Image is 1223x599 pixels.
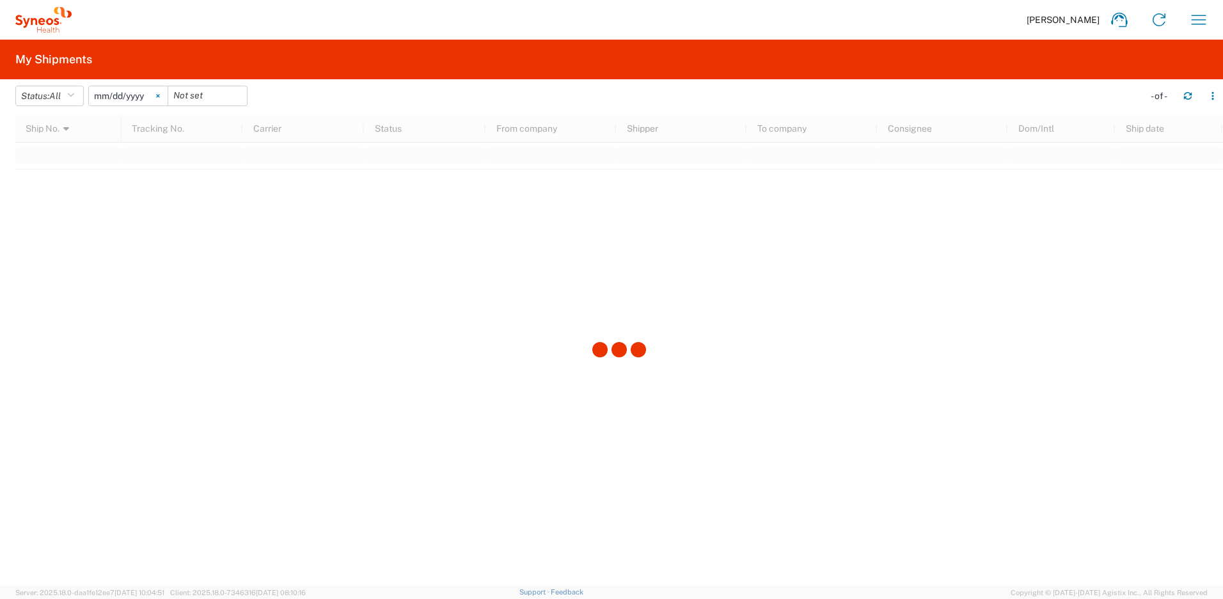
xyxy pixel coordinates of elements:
span: Copyright © [DATE]-[DATE] Agistix Inc., All Rights Reserved [1011,587,1208,598]
span: [PERSON_NAME] [1027,14,1100,26]
h2: My Shipments [15,52,92,67]
a: Support [519,588,551,596]
span: [DATE] 08:10:16 [256,589,306,596]
span: [DATE] 10:04:51 [114,589,164,596]
span: Client: 2025.18.0-7346316 [170,589,306,596]
span: All [49,91,61,101]
a: Feedback [551,588,583,596]
button: Status:All [15,86,84,106]
input: Not set [89,86,168,105]
input: Not set [168,86,247,105]
div: - of - [1151,90,1173,102]
span: Server: 2025.18.0-daa1fe12ee7 [15,589,164,596]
